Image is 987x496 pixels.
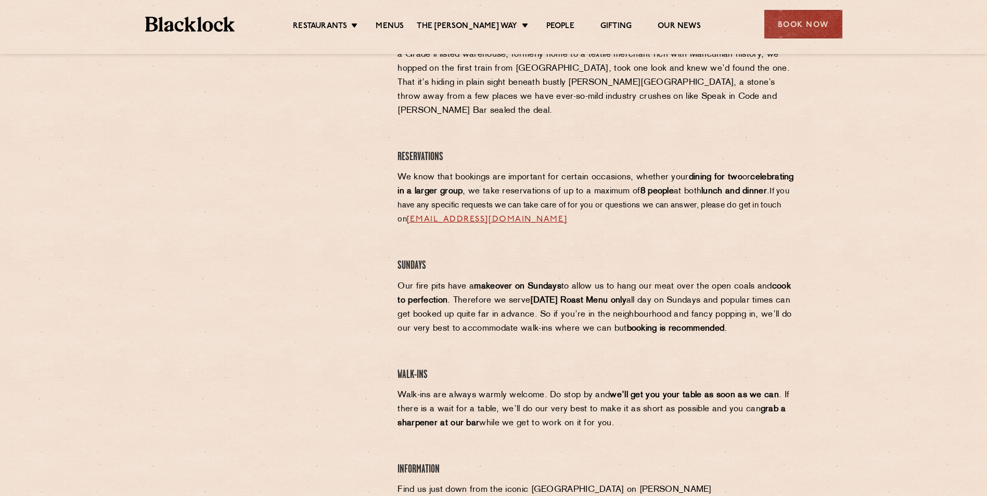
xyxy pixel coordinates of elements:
[398,463,797,477] h4: Information
[658,21,701,33] a: Our News
[407,215,567,224] a: [EMAIL_ADDRESS][DOMAIN_NAME]
[376,21,404,33] a: Menus
[398,171,797,227] p: We know that bookings are important for certain occasions, whether your or , we take reservations...
[398,388,797,430] p: Walk-ins are always warmly welcome. Do stop by and . If there is a wait for a table, we’ll do our...
[293,21,347,33] a: Restaurants
[398,282,791,305] strong: cook to perfection
[398,188,789,224] span: If you have any specific requests we can take care of for you or questions we can answer, please ...
[145,17,235,32] img: BL_Textured_Logo-footer-cropped.svg
[417,21,517,33] a: The [PERSON_NAME] Way
[398,150,797,164] h4: Reservations
[546,21,574,33] a: People
[530,296,626,305] strong: [DATE] Roast Menu only
[640,187,674,195] strong: 8 people
[398,280,797,336] p: Our fire pits have a to allow us to hang our meat over the open coals and . Therefore we serve al...
[398,405,786,427] strong: grab a sharpener at our bar
[689,173,742,181] strong: dining for two
[627,324,725,333] strong: booking is recommended
[610,391,779,399] strong: we’ll get you your table as soon as we can
[398,368,797,382] h4: Walk-Ins
[701,187,767,195] strong: lunch and dinner
[764,10,842,38] div: Book Now
[600,21,632,33] a: Gifting
[474,282,561,291] strong: makeover on Sundays
[398,259,797,273] h4: Sundays
[398,6,797,118] p: For some time now, we’ve held [GEOGRAPHIC_DATA] close to our hearts. Admirers from afar, we’ve lo...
